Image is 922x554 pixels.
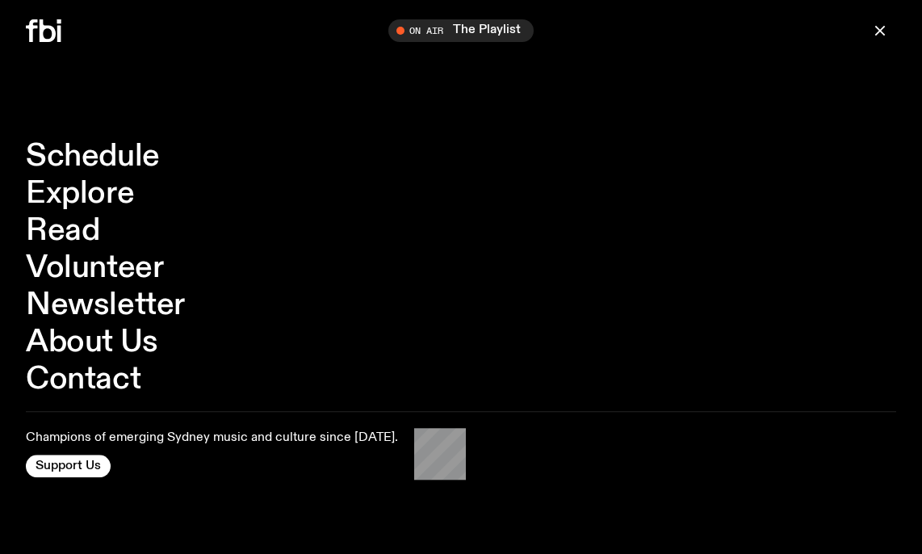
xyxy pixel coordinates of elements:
a: About Us [26,327,158,358]
p: Champions of emerging Sydney music and culture since [DATE]. [26,431,398,447]
button: Support Us [26,455,111,477]
button: On AirThe Playlist [388,19,534,42]
a: Volunteer [26,253,163,283]
a: Contact [26,364,140,395]
a: Schedule [26,141,160,172]
a: Newsletter [26,290,185,321]
a: Explore [26,178,134,209]
a: Read [26,216,99,246]
span: Support Us [36,459,101,473]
